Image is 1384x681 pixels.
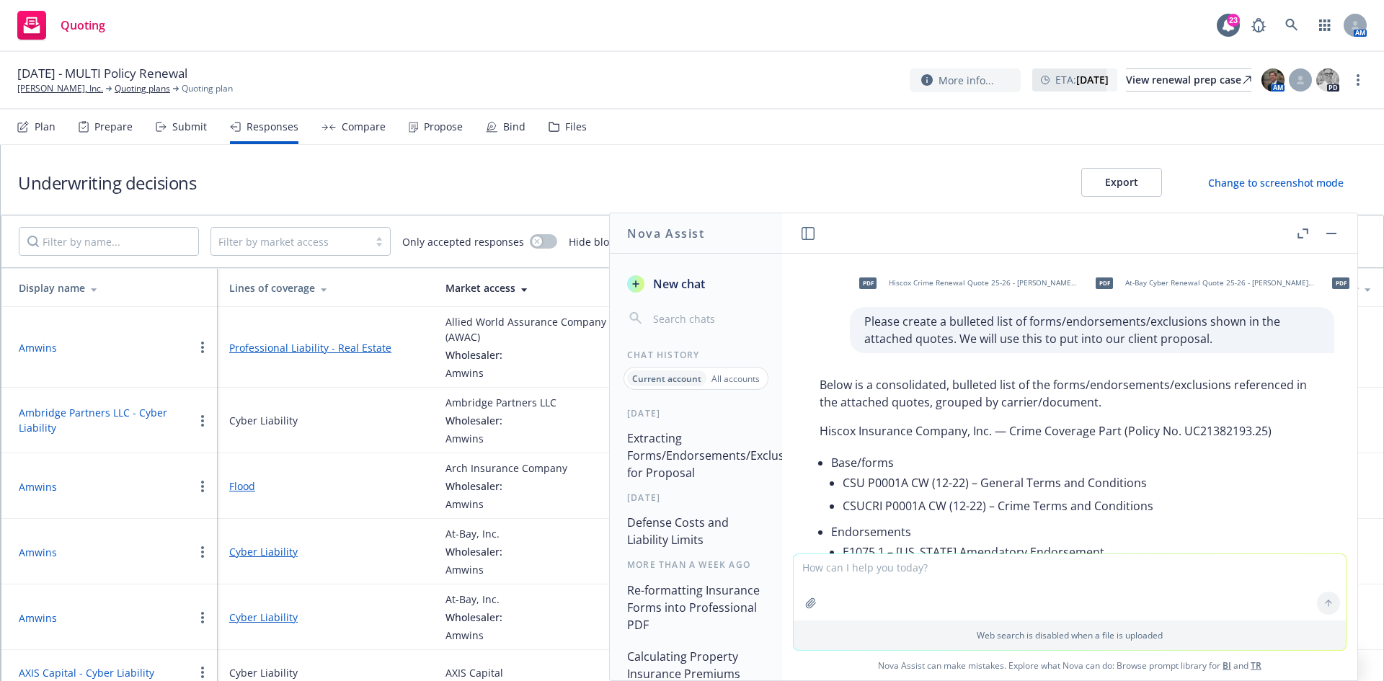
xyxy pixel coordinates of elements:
div: AXIS Capital [445,665,503,680]
button: Amwins [19,545,57,560]
p: Current account [632,373,701,385]
a: Cyber Liability [229,544,422,559]
div: Amwins [445,365,639,380]
div: Wholesaler: [445,610,502,625]
button: Change to screenshot mode [1185,168,1367,197]
span: [DATE] - MULTI Policy Renewal [17,65,187,82]
div: More than a week ago [610,558,782,571]
div: Wholesaler: [445,479,567,494]
div: pdfAt-Bay Cyber Renewal Quote 25-26 - [PERSON_NAME] Inc.pdf [1086,265,1317,301]
p: Web search is disabled when a file is uploaded [802,629,1337,641]
div: At-Bay, Inc. [445,526,502,541]
div: Allied World Assurance Company (AWAC) [445,314,639,344]
a: Flood [229,479,422,494]
div: At-Bay, Inc. [445,592,502,607]
li: Base/forms [831,451,1320,520]
h1: Underwriting decisions [18,171,196,195]
li: CSU P0001A CW (12-22) – General Terms and Conditions [843,471,1320,494]
li: E1075.1 – [US_STATE] Amendatory Endorsement [843,540,1320,564]
p: Below is a consolidated, bulleted list of the forms/endorsements/exclusions referenced in the att... [820,376,1320,411]
img: photo [1261,68,1285,92]
a: BI [1223,659,1231,672]
button: AXIS Capital - Cyber Liability [19,665,154,680]
a: Switch app [1310,11,1339,40]
a: Quoting plans [115,82,170,95]
button: Amwins [19,610,57,626]
button: Amwins [19,340,57,355]
button: Re-formatting Insurance Forms into Professional PDF [621,577,771,638]
div: Cyber Liability [229,665,298,680]
span: Quoting plan [182,82,233,95]
strong: [DATE] [1076,73,1109,86]
a: more [1349,71,1367,89]
span: Quoting [61,19,105,31]
div: Ambridge Partners LLC [445,395,556,410]
button: New chat [621,271,771,297]
span: New chat [650,275,705,293]
span: ETA : [1055,72,1109,87]
a: Report a Bug [1244,11,1273,40]
div: Wholesaler: [445,544,502,559]
div: Amwins [445,431,556,446]
div: Responses [247,121,298,133]
button: Defense Costs and Liability Limits [621,509,771,553]
button: Amwins [19,479,57,494]
div: pdfHiscox Crime Renewal Quote 25-26 - [PERSON_NAME] Inc.pdf [850,265,1081,301]
div: Files [565,121,587,133]
a: [PERSON_NAME], Inc. [17,82,103,95]
button: More info... [910,68,1021,92]
div: Wholesaler: [445,413,556,428]
a: Quoting [12,5,111,45]
p: All accounts [711,373,760,385]
div: Plan [35,121,56,133]
div: [DATE] [610,491,782,504]
span: Nova Assist can make mistakes. Explore what Nova can do: Browse prompt library for and [788,651,1352,680]
a: Professional Liability - Real Estate [229,340,422,355]
div: Amwins [445,628,502,643]
span: At-Bay Cyber Renewal Quote 25-26 - [PERSON_NAME] Inc.pdf [1125,278,1314,288]
li: Endorsements [831,520,1320,613]
div: Arch Insurance Company [445,460,567,476]
div: Amwins [445,497,567,512]
div: Lines of coverage [229,280,422,295]
h1: Nova Assist [627,225,705,242]
span: More info... [939,73,994,88]
div: Compare [342,121,386,133]
div: Cyber Liability [229,413,298,428]
img: photo [1316,68,1339,92]
span: Hide blocked responses [569,234,684,249]
button: Extracting Forms/Endorsements/Exclusions for Proposal [621,425,771,486]
a: TR [1251,659,1261,672]
div: Change to screenshot mode [1208,175,1344,190]
div: Prepare [94,121,133,133]
div: Bind [503,121,525,133]
div: Chat History [610,349,782,361]
a: Search [1277,11,1306,40]
div: [DATE] [610,407,782,419]
div: Propose [424,121,463,133]
span: pdf [1332,277,1349,288]
span: pdf [1096,277,1113,288]
div: Market access [445,280,639,295]
input: Search chats [650,308,765,329]
span: Hiscox Crime Renewal Quote 25-26 - [PERSON_NAME] Inc.pdf [889,278,1078,288]
span: Only accepted responses [402,234,524,249]
p: Hiscox Insurance Company, Inc. — Crime Coverage Part (Policy No. UC21382193.25) [820,422,1320,440]
div: Wholesaler: [445,347,639,362]
div: Submit [172,121,207,133]
a: Cyber Liability [229,610,422,625]
li: CSUCRI P0001A CW (12-22) – Crime Terms and Conditions [843,494,1320,517]
button: Ambridge Partners LLC - Cyber Liability [19,405,194,435]
input: Filter by name... [19,227,199,256]
span: pdf [859,277,877,288]
p: Please create a bulleted list of forms/endorsements/exclusions shown in the attached quotes. We w... [864,313,1320,347]
button: Export [1081,168,1162,197]
div: View renewal prep case [1126,69,1251,91]
div: Display name [19,280,206,295]
a: View renewal prep case [1126,68,1251,92]
div: 23 [1227,14,1240,27]
div: Amwins [445,562,502,577]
